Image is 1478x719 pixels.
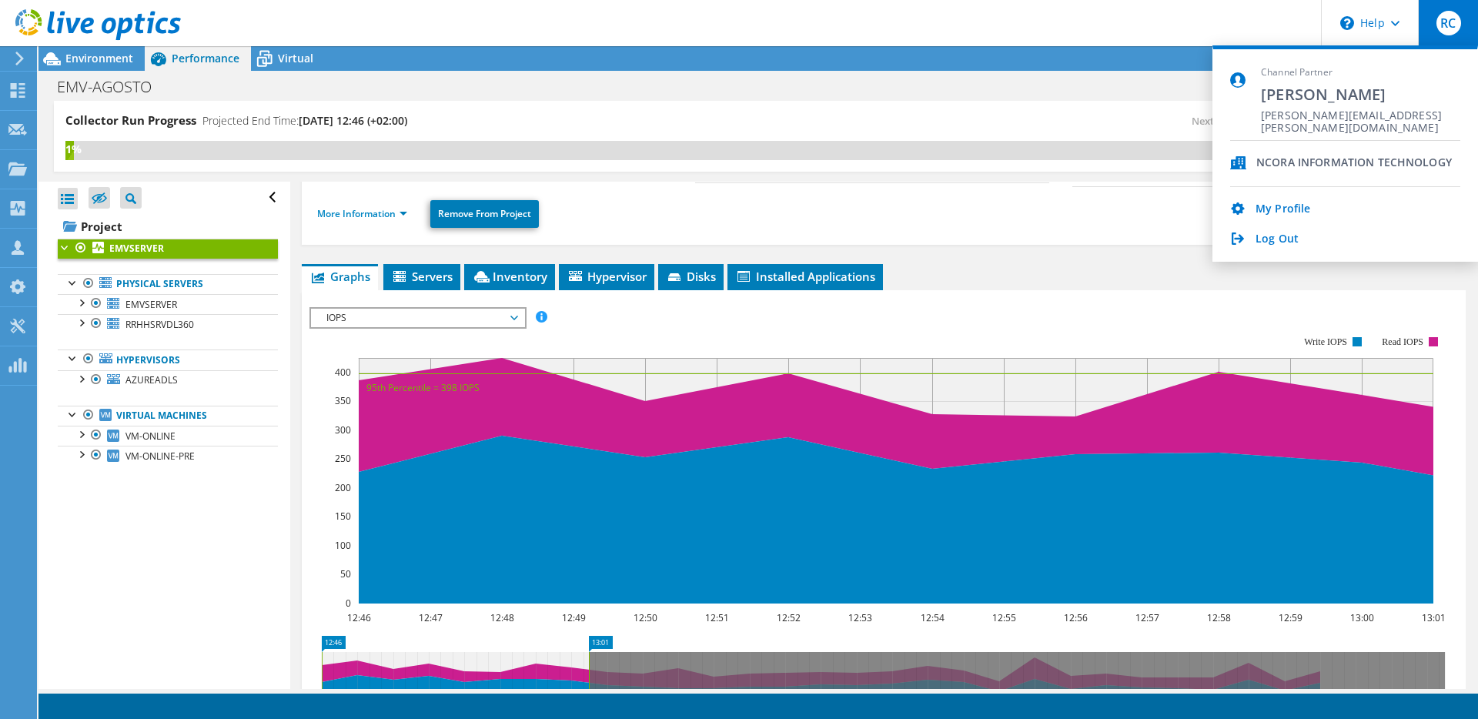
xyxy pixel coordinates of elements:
[1256,156,1452,171] div: NCORA INFORMATION TECHNOLOGY
[50,79,176,95] h1: EMV-AGOSTO
[921,611,945,624] text: 12:54
[278,51,313,65] span: Virtual
[58,446,278,466] a: VM-ONLINE-PRE
[1207,611,1231,624] text: 12:58
[335,423,351,436] text: 300
[490,611,514,624] text: 12:48
[1383,336,1424,347] text: Read IOPS
[1256,202,1310,217] a: My Profile
[430,200,539,228] a: Remove From Project
[1256,232,1299,247] a: Log Out
[391,269,453,284] span: Servers
[992,611,1016,624] text: 12:55
[472,269,547,284] span: Inventory
[1304,336,1347,347] text: Write IOPS
[125,298,177,311] span: EMVSERVER
[366,381,480,394] text: 95th Percentile = 398 IOPS
[335,452,351,465] text: 250
[58,406,278,426] a: Virtual Machines
[109,242,164,255] b: EMVSERVER
[1436,11,1461,35] span: RC
[172,51,239,65] span: Performance
[1261,66,1460,79] span: Channel Partner
[299,113,407,128] span: [DATE] 12:46 (+02:00)
[58,349,278,370] a: Hypervisors
[125,373,178,386] span: AZUREADLS
[1064,611,1088,624] text: 12:56
[562,611,586,624] text: 12:49
[567,269,647,284] span: Hypervisor
[65,141,74,158] div: 1%
[705,611,729,624] text: 12:51
[335,481,351,494] text: 200
[335,510,351,523] text: 150
[202,112,407,129] h4: Projected End Time:
[346,597,351,610] text: 0
[419,611,443,624] text: 12:47
[666,269,716,284] span: Disks
[634,611,657,624] text: 12:50
[58,214,278,239] a: Project
[319,309,517,327] span: IOPS
[1261,84,1460,105] span: [PERSON_NAME]
[125,430,176,443] span: VM-ONLINE
[58,239,278,259] a: EMVSERVER
[1350,611,1374,624] text: 13:00
[335,366,351,379] text: 400
[335,539,351,552] text: 100
[1422,611,1446,624] text: 13:01
[309,269,370,284] span: Graphs
[58,426,278,446] a: VM-ONLINE
[1279,611,1302,624] text: 12:59
[848,611,872,624] text: 12:53
[58,314,278,334] a: RRHHSRVDL360
[65,51,133,65] span: Environment
[58,274,278,294] a: Physical Servers
[347,611,371,624] text: 12:46
[58,294,278,314] a: EMVSERVER
[777,611,801,624] text: 12:52
[1340,16,1354,30] svg: \n
[340,567,351,580] text: 50
[335,394,351,407] text: 350
[125,318,194,331] span: RRHHSRVDL360
[735,269,875,284] span: Installed Applications
[1261,109,1460,124] span: [PERSON_NAME][EMAIL_ADDRESS][PERSON_NAME][DOMAIN_NAME]
[58,370,278,390] a: AZUREADLS
[125,450,195,463] span: VM-ONLINE-PRE
[1192,114,1443,128] span: Next recalculation available at
[1135,611,1159,624] text: 12:57
[317,207,407,220] a: More Information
